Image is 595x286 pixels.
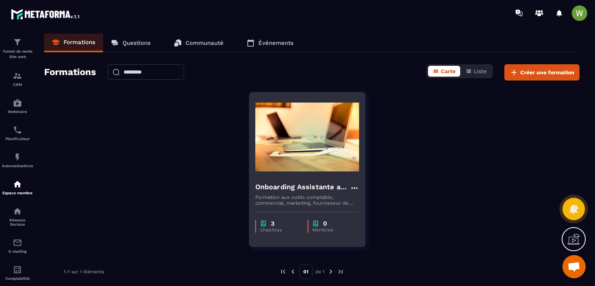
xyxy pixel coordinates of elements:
[2,147,33,174] a: automationsautomationsAutomatisations
[2,92,33,120] a: automationsautomationsWebinaire
[13,152,22,162] img: automations
[13,238,22,247] img: email
[186,39,224,46] p: Communauté
[2,201,33,232] a: social-networksocial-networkRéseaux Sociaux
[2,82,33,87] p: CRM
[2,191,33,195] p: Espace membre
[315,269,325,275] p: de 1
[2,32,33,65] a: formationformationTunnel de vente Site web
[239,34,301,52] a: Événements
[2,276,33,281] p: Comptabilité
[13,71,22,80] img: formation
[562,255,586,278] div: Open chat
[258,39,294,46] p: Événements
[520,69,574,76] span: Créer une formation
[249,92,375,257] a: formation-backgroundOnboarding Assistante administrative et commercialeFormation aux outils compt...
[2,174,33,201] a: automationsautomationsEspace membre
[103,34,158,52] a: Questions
[461,66,491,77] button: Liste
[474,68,487,74] span: Liste
[260,220,267,227] img: chapter
[312,220,319,227] img: chapter
[255,98,359,176] img: formation-background
[2,137,33,141] p: Planificateur
[13,38,22,47] img: formation
[13,265,22,274] img: accountant
[289,268,296,275] img: prev
[122,39,151,46] p: Questions
[2,65,33,92] a: formationformationCRM
[44,34,103,52] a: Formations
[13,125,22,135] img: scheduler
[11,7,81,21] img: logo
[2,232,33,259] a: emailemailE-mailing
[299,264,313,279] p: 01
[441,68,456,74] span: Carte
[428,66,460,77] button: Carte
[64,39,95,46] p: Formations
[260,227,300,233] p: Chapitres
[504,64,580,80] button: Créer une formation
[2,249,33,253] p: E-mailing
[2,110,33,114] p: Webinaire
[327,268,334,275] img: next
[2,120,33,147] a: schedulerschedulerPlanificateur
[44,64,96,80] h2: Formations
[323,220,327,227] p: 0
[271,220,274,227] p: 3
[2,49,33,60] p: Tunnel de vente Site web
[13,98,22,108] img: automations
[13,180,22,189] img: automations
[337,268,344,275] img: next
[13,207,22,216] img: social-network
[255,194,359,206] p: Formation aux outils comptable, commercial, marketing, fournisseur de production patrimoniaux
[280,268,287,275] img: prev
[2,218,33,226] p: Réseaux Sociaux
[312,227,351,233] p: Membres
[64,269,104,274] p: 1-1 sur 1 éléments
[255,182,350,192] h4: Onboarding Assistante administrative et commerciale
[2,164,33,168] p: Automatisations
[166,34,231,52] a: Communauté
